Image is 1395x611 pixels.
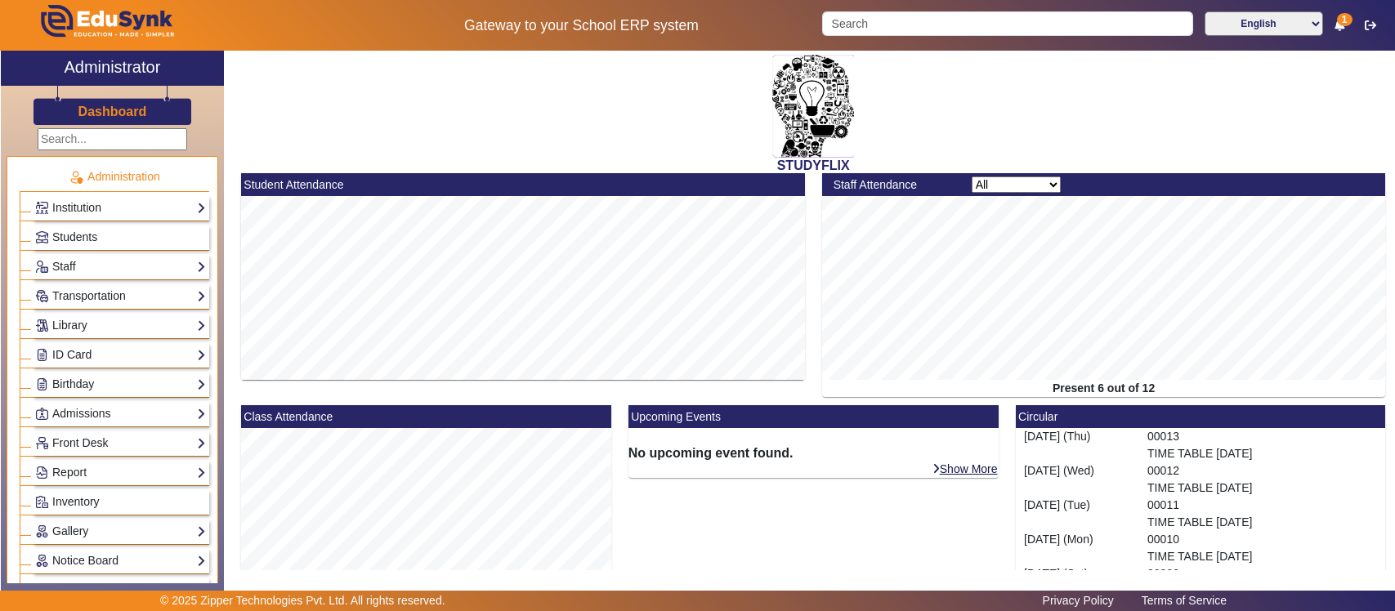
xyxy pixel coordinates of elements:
div: Present 6 out of 12 [822,380,1386,397]
div: [DATE] (Tue) [1016,497,1139,531]
img: Administration.png [69,170,83,185]
a: Administrator [1,51,224,86]
p: TIME TABLE [DATE] [1147,479,1377,497]
a: Dashboard [78,103,148,120]
div: 00009 [1139,565,1386,600]
img: 2da83ddf-6089-4dce-a9e2-416746467bdd [772,55,854,158]
h6: No upcoming event found. [628,445,999,461]
a: Inventory [35,493,206,511]
p: Administration [20,168,209,185]
mat-card-header: Upcoming Events [628,405,999,428]
p: © 2025 Zipper Technologies Pvt. Ltd. All rights reserved. [160,592,445,609]
a: Show More [932,462,999,476]
div: [DATE] (Mon) [1016,531,1139,565]
div: Staff Attendance [825,176,963,194]
a: Terms of Service [1133,590,1235,611]
div: [DATE] (Sat) [1016,565,1139,600]
h5: Gateway to your School ERP system [358,17,805,34]
input: Search [822,11,1192,36]
mat-card-header: Circular [1016,405,1386,428]
h3: Dashboard [78,104,147,119]
mat-card-header: Class Attendance [241,405,611,428]
p: TIME TABLE [DATE] [1147,445,1377,462]
div: [DATE] (Thu) [1016,428,1139,462]
p: TIME TABLE [DATE] [1147,548,1377,565]
img: Inventory.png [36,496,48,508]
p: TIME TABLE [DATE] [1147,514,1377,531]
span: Inventory [52,495,100,508]
img: Students.png [36,231,48,243]
a: Privacy Policy [1035,590,1122,611]
span: Students [52,230,97,243]
mat-card-header: Student Attendance [241,173,805,196]
div: 00012 [1139,462,1386,497]
h2: Administrator [64,57,160,77]
span: 1 [1337,13,1353,26]
div: 00013 [1139,428,1386,462]
input: Search... [38,128,187,150]
div: [DATE] (Wed) [1016,462,1139,497]
div: 00011 [1139,497,1386,531]
h2: STUDYFLIX [232,158,1394,173]
a: Students [35,228,206,247]
div: 00010 [1139,531,1386,565]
